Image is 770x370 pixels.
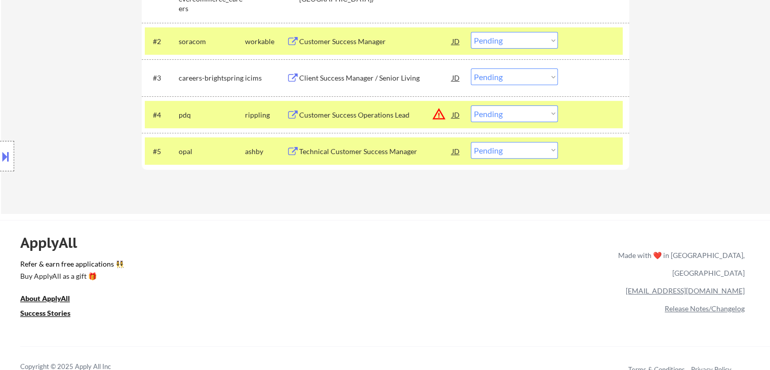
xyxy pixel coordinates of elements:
div: #2 [153,36,171,47]
a: Release Notes/Changelog [665,304,745,313]
u: About ApplyAll [20,294,70,303]
div: ashby [245,146,287,157]
div: JD [451,142,461,160]
a: [EMAIL_ADDRESS][DOMAIN_NAME] [626,286,745,295]
div: JD [451,32,461,50]
button: warning_amber [432,107,446,121]
div: Client Success Manager / Senior Living [299,73,452,83]
div: Customer Success Operations Lead [299,110,452,120]
u: Success Stories [20,309,70,317]
a: About ApplyAll [20,293,84,306]
div: workable [245,36,287,47]
div: JD [451,68,461,87]
a: Refer & earn free applications 👯‍♀️ [20,261,407,271]
div: Technical Customer Success Manager [299,146,452,157]
div: soracom [179,36,245,47]
div: careers-brightspring [179,73,245,83]
div: icims [245,73,287,83]
a: Success Stories [20,308,84,321]
div: Buy ApplyAll as a gift 🎁 [20,273,121,280]
div: JD [451,105,461,124]
div: pdq [179,110,245,120]
div: ApplyAll [20,234,89,251]
a: Buy ApplyAll as a gift 🎁 [20,271,121,284]
div: rippling [245,110,287,120]
div: opal [179,146,245,157]
div: Made with ❤️ in [GEOGRAPHIC_DATA], [GEOGRAPHIC_DATA] [614,246,745,282]
div: Customer Success Manager [299,36,452,47]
